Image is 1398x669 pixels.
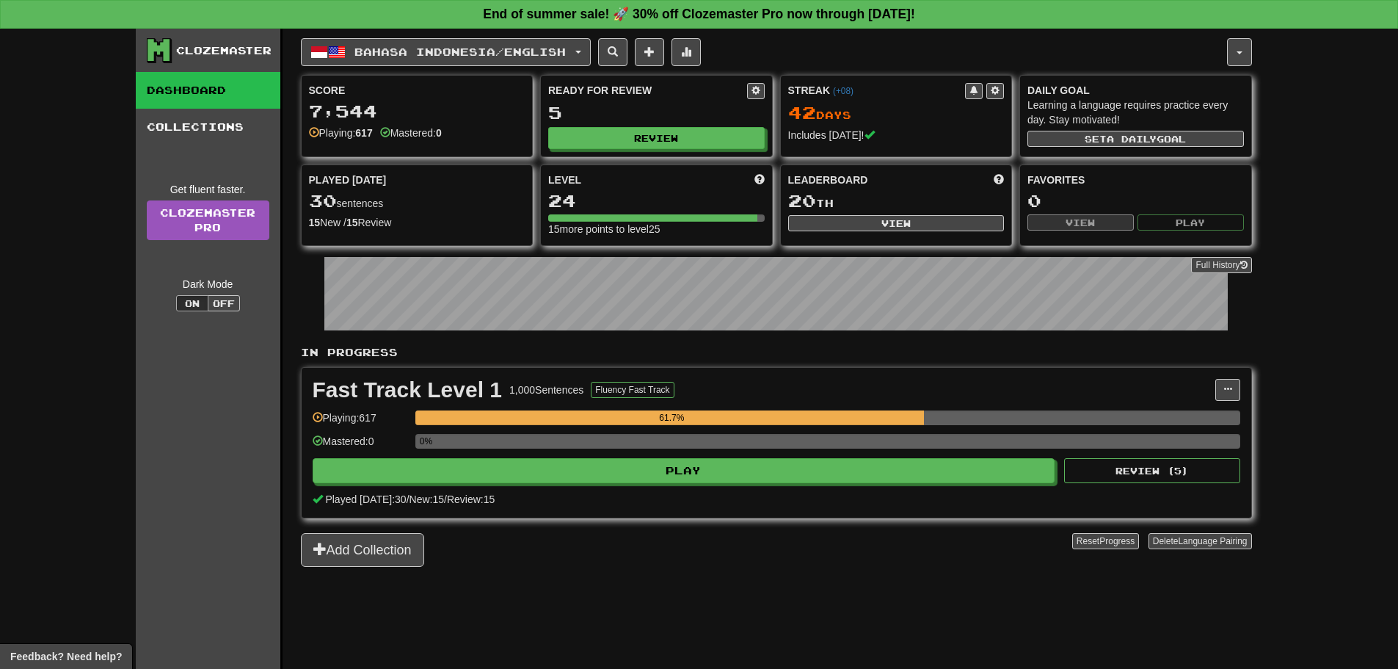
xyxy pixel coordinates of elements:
[444,493,447,505] span: /
[407,493,409,505] span: /
[176,295,208,311] button: On
[309,173,387,187] span: Played [DATE]
[1027,131,1244,147] button: Seta dailygoal
[994,173,1004,187] span: This week in points, UTC
[309,83,525,98] div: Score
[1137,214,1244,231] button: Play
[208,295,240,311] button: Off
[598,38,627,66] button: Search sentences
[788,102,816,123] span: 42
[309,192,525,211] div: sentences
[1191,257,1251,273] button: Full History
[788,83,966,98] div: Streak
[355,127,372,139] strong: 617
[1027,83,1244,98] div: Daily Goal
[1027,192,1244,210] div: 0
[176,43,272,58] div: Clozemaster
[548,222,765,236] div: 15 more points to level 25
[313,458,1055,483] button: Play
[301,533,424,567] button: Add Collection
[833,86,853,96] a: (+08)
[301,38,591,66] button: Bahasa Indonesia/English
[548,173,581,187] span: Level
[309,126,373,140] div: Playing:
[309,215,525,230] div: New / Review
[1178,536,1247,546] span: Language Pairing
[447,493,495,505] span: Review: 15
[346,217,358,228] strong: 15
[309,102,525,120] div: 7,544
[548,104,765,122] div: 5
[671,38,701,66] button: More stats
[309,217,321,228] strong: 15
[509,383,583,397] div: 1,000 Sentences
[436,127,442,139] strong: 0
[788,215,1005,231] button: View
[325,493,406,505] span: Played [DATE]: 30
[10,649,122,664] span: Open feedback widget
[1072,533,1139,549] button: ResetProgress
[788,173,868,187] span: Leaderboard
[548,127,765,149] button: Review
[313,434,408,458] div: Mastered: 0
[754,173,765,187] span: Score more points to level up
[1064,458,1240,483] button: Review (5)
[788,192,1005,211] div: th
[788,190,816,211] span: 20
[309,190,337,211] span: 30
[147,182,269,197] div: Get fluent faster.
[1099,536,1135,546] span: Progress
[313,379,503,401] div: Fast Track Level 1
[1027,98,1244,127] div: Learning a language requires practice every day. Stay motivated!
[548,83,747,98] div: Ready for Review
[380,126,442,140] div: Mastered:
[420,411,924,425] div: 61.7%
[147,277,269,292] div: Dark Mode
[136,72,280,109] a: Dashboard
[136,109,280,145] a: Collections
[548,192,765,210] div: 24
[1107,134,1157,144] span: a daily
[147,200,269,240] a: ClozemasterPro
[301,345,1252,360] p: In Progress
[1027,173,1244,187] div: Favorites
[313,411,408,435] div: Playing: 617
[635,38,664,66] button: Add sentence to collection
[1027,214,1134,231] button: View
[483,7,915,21] strong: End of summer sale! 🚀 30% off Clozemaster Pro now through [DATE]!
[354,46,566,58] span: Bahasa Indonesia / English
[591,382,674,398] button: Fluency Fast Track
[788,104,1005,123] div: Day s
[1148,533,1252,549] button: DeleteLanguage Pairing
[788,128,1005,142] div: Includes [DATE]!
[409,493,444,505] span: New: 15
